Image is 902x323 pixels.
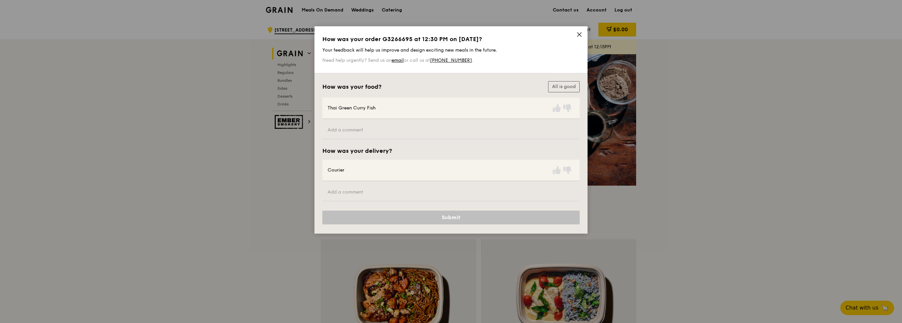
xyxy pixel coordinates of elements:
a: [PHONE_NUMBER] [430,58,472,63]
a: email [392,58,404,63]
h2: How was your food? [322,83,381,90]
p: Need help urgently? Send us an or call us at . [322,58,580,63]
p: Your feedback will help us improve and design exciting new meals in the future. [322,47,580,53]
div: Courier [328,167,344,173]
button: Submit [322,211,580,224]
input: Add a comment [322,184,580,201]
input: Add a comment [322,122,580,139]
div: Thai Green Curry Fish [328,105,376,111]
h2: How was your delivery? [322,147,392,154]
button: All is good [548,81,580,92]
h1: How was your order G3266695 at 12:30 PM on [DATE]? [322,35,580,43]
